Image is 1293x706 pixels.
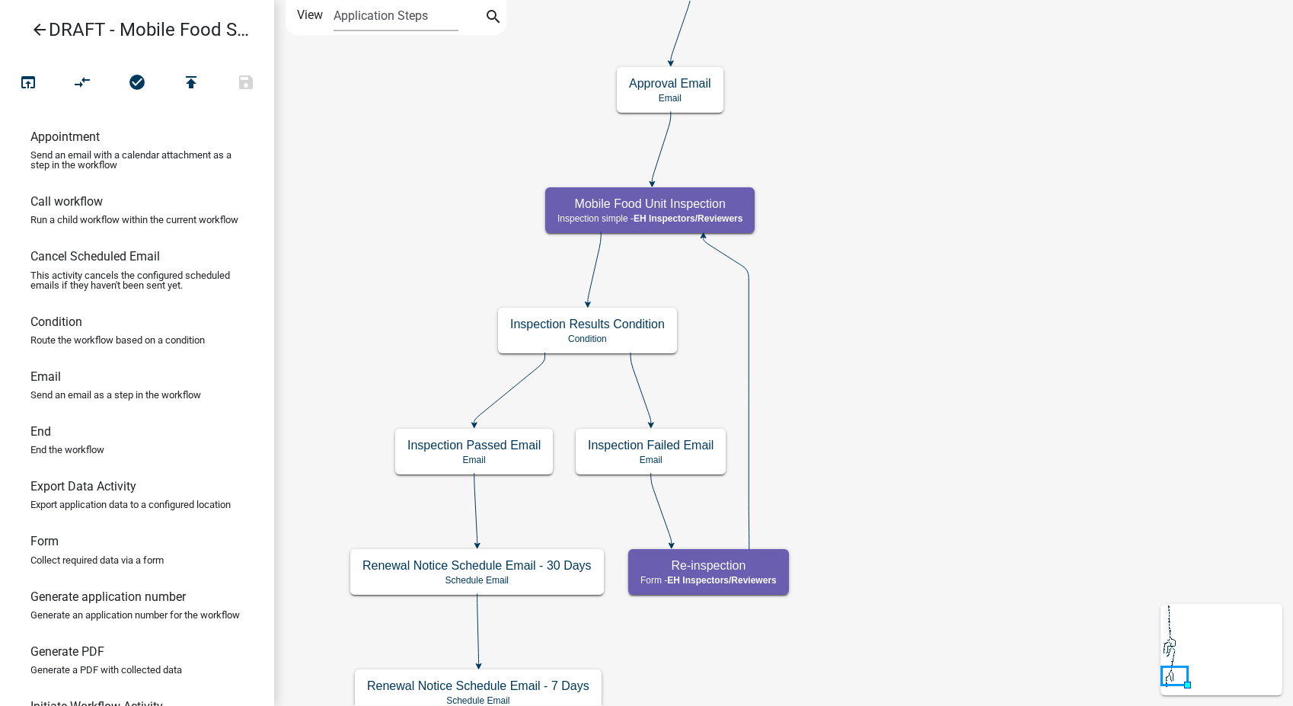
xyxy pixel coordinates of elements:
button: Publish [164,67,219,100]
p: This activity cancels the configured scheduled emails if they haven't been sent yet. [30,270,244,290]
h5: Approval Email [629,76,711,91]
h6: Form [30,534,59,548]
i: save [237,73,255,94]
i: search [484,8,503,29]
p: Form - [640,575,777,586]
p: End the workflow [30,445,104,455]
i: check_circle [128,73,146,94]
p: Export application data to a configured location [30,500,231,510]
h5: Renewal Notice Schedule Email - 7 Days [367,679,589,693]
p: Send an email with a calendar attachment as a step in the workflow [30,150,244,170]
h6: Generate application number [30,589,186,604]
button: No problems [110,67,164,100]
p: Run a child workflow within the current workflow [30,215,238,225]
button: Save [219,67,273,100]
span: EH Inspectors/Reviewers [667,575,776,586]
h6: End [30,424,51,439]
h5: Renewal Notice Schedule Email - 30 Days [362,558,592,573]
h6: Email [30,369,61,384]
p: Schedule Email [367,695,589,706]
i: arrow_back [30,21,49,42]
button: Auto Layout [55,67,110,100]
h6: Call workflow [30,194,103,209]
p: Route the workflow based on a condition [30,335,205,345]
h6: Generate PDF [30,644,104,659]
h6: Appointment [30,129,100,144]
p: Email [588,455,714,465]
p: Collect required data via a form [30,555,164,565]
h5: Re-inspection [640,558,777,573]
p: Email [629,93,711,104]
h5: Inspection Passed Email [407,438,541,452]
h5: Inspection Failed Email [588,438,714,452]
h5: Mobile Food Unit Inspection [557,196,742,211]
h6: Cancel Scheduled Email [30,249,160,264]
p: Email [407,455,541,465]
div: Workflow actions [1,67,273,104]
p: Send an email as a step in the workflow [30,390,201,400]
p: Generate an application number for the workflow [30,610,240,620]
i: publish [182,73,200,94]
p: Schedule Email [362,575,592,586]
a: DRAFT - Mobile Food Service Establishment Application [12,12,250,47]
i: open_in_browser [19,73,37,94]
h5: Inspection Results Condition [510,317,665,331]
p: Condition [510,334,665,344]
p: Inspection simple - [557,213,742,224]
span: EH Inspectors/Reviewers [634,213,742,224]
button: search [481,6,506,30]
h6: Export Data Activity [30,479,136,494]
i: compare_arrows [74,73,92,94]
p: Generate a PDF with collected data [30,665,182,675]
h6: Condition [30,315,82,329]
button: Test Workflow [1,67,56,100]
